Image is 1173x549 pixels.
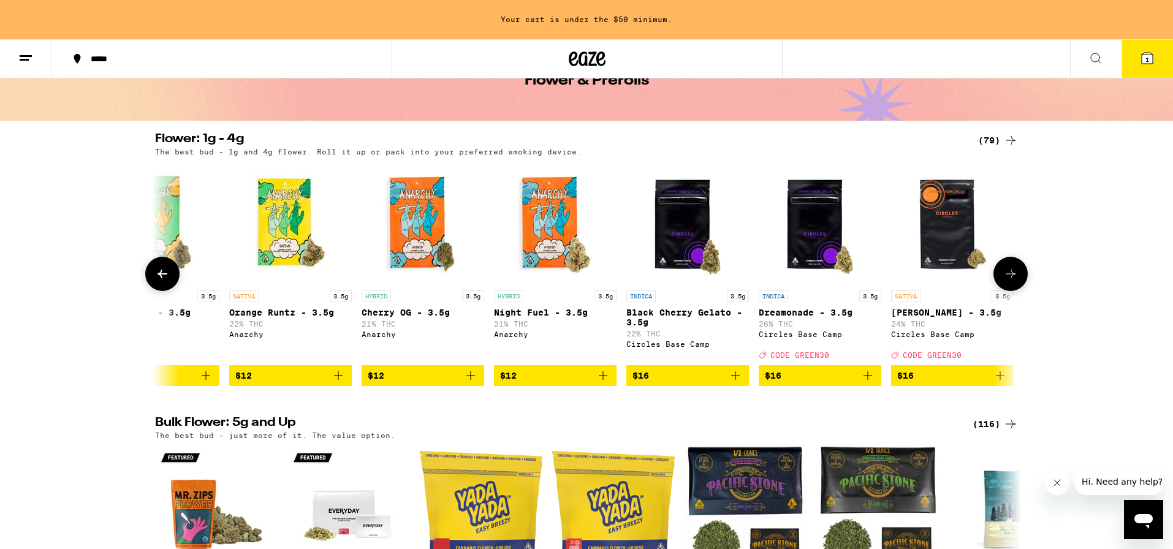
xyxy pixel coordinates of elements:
div: Circles Base Camp [626,340,749,348]
p: 3.5g [197,290,219,301]
div: Anarchy [362,330,484,338]
p: 3.5g [462,290,484,301]
span: CODE GREEN30 [903,351,962,359]
img: Circles Base Camp - Sunblessed Blue - 3.5g [1023,162,1146,284]
iframe: Close message [1045,471,1069,495]
div: Anarchy [494,330,617,338]
img: Circles Base Camp - Dreamonade - 3.5g [759,162,881,284]
p: 22% THC [229,320,352,328]
img: Anarchy - Night Fuel - 3.5g [494,162,617,284]
p: Night Fuel - 3.5g [494,308,617,317]
p: Orange Runtz - 3.5g [229,308,352,317]
p: SATIVA [229,290,259,301]
img: Circles Base Camp - Gush Rush - 3.5g [891,162,1014,284]
img: Anarchy - Orange Runtz - 3.5g [229,162,352,284]
img: Circles Base Camp - Black Cherry Gelato - 3.5g [626,162,749,284]
span: $16 [765,371,781,381]
a: Open page for Sunblessed Blue - 3.5g from Circles Base Camp [1023,162,1146,365]
button: Add to bag [626,365,749,386]
p: SATIVA [1023,290,1053,301]
p: The best bud - 1g and 4g flower. Roll it up or pack into your preferred smoking device. [155,148,582,156]
img: Anarchy - Cherry OG - 3.5g [362,162,484,284]
p: 3.5g [859,290,881,301]
p: 21% THC [494,320,617,328]
p: SATIVA [891,290,921,301]
p: Runtz Mode - 3.5g [97,308,219,317]
p: The best bud - just more of it. The value option. [155,431,395,439]
p: 27% THC [97,320,219,328]
p: Cherry OG - 3.5g [362,308,484,317]
img: Anarchy - Runtz Mode - 3.5g [97,162,219,284]
button: 1 [1122,40,1173,78]
div: Circles Base Camp [1023,330,1146,338]
span: $16 [897,371,914,381]
button: Add to bag [494,365,617,386]
iframe: Button to launch messaging window [1124,500,1163,539]
a: Open page for Black Cherry Gelato - 3.5g from Circles Base Camp [626,162,749,365]
span: $16 [632,371,649,381]
p: Dreamonade - 3.5g [759,308,881,317]
h2: Flower: 1g - 4g [155,133,958,148]
button: Add to bag [759,365,881,386]
h1: Flower & Prerolls [525,74,649,88]
span: $12 [235,371,252,381]
span: 1 [1145,56,1149,63]
span: $12 [500,371,517,381]
button: Add to bag [362,365,484,386]
p: 3.5g [992,290,1014,301]
div: Circles Base Camp [759,330,881,338]
button: Add to bag [1023,365,1146,386]
p: Sunblessed Blue - 3.5g [1023,308,1146,317]
p: 3.5g [594,290,617,301]
div: Anarchy [97,330,219,338]
iframe: Message from company [1074,468,1163,495]
span: $12 [368,371,384,381]
p: 3.5g [727,290,749,301]
span: CODE GREEN30 [770,351,829,359]
p: 22% THC [626,330,749,338]
button: Add to bag [97,365,219,386]
p: INDICA [626,290,656,301]
h2: Bulk Flower: 5g and Up [155,417,958,431]
p: 24% THC [891,320,1014,328]
p: Black Cherry Gelato - 3.5g [626,308,749,327]
button: Add to bag [891,365,1014,386]
a: Open page for Cherry OG - 3.5g from Anarchy [362,162,484,365]
a: (116) [973,417,1018,431]
a: Open page for Gush Rush - 3.5g from Circles Base Camp [891,162,1014,365]
p: INDICA [759,290,788,301]
p: HYBRID [362,290,391,301]
p: [PERSON_NAME] - 3.5g [891,308,1014,317]
p: 21% THC [1023,320,1146,328]
a: Open page for Orange Runtz - 3.5g from Anarchy [229,162,352,365]
p: HYBRID [494,290,523,301]
a: Open page for Runtz Mode - 3.5g from Anarchy [97,162,219,365]
div: Circles Base Camp [891,330,1014,338]
a: Open page for Dreamonade - 3.5g from Circles Base Camp [759,162,881,365]
p: 26% THC [759,320,881,328]
div: Anarchy [229,330,352,338]
a: Open page for Night Fuel - 3.5g from Anarchy [494,162,617,365]
a: (79) [978,133,1018,148]
p: 3.5g [330,290,352,301]
p: 21% THC [362,320,484,328]
button: Add to bag [229,365,352,386]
